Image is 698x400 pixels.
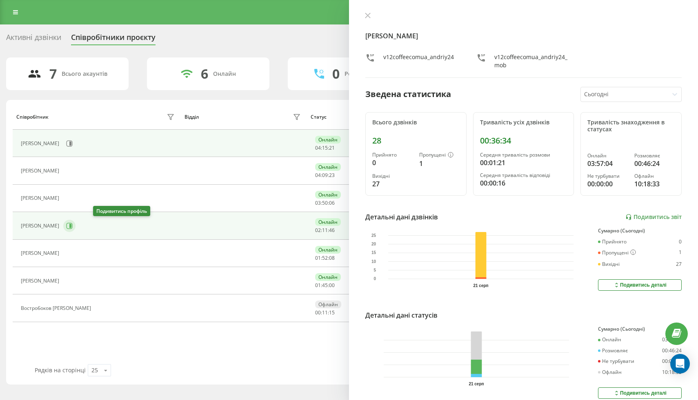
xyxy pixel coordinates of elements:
[372,136,460,146] div: 28
[322,172,328,179] span: 09
[315,136,341,144] div: Онлайн
[625,214,682,221] a: Подивитись звіт
[329,144,335,151] span: 21
[634,179,675,189] div: 10:18:33
[315,218,341,226] div: Онлайн
[419,152,460,159] div: Пропущені
[480,152,567,158] div: Середня тривалість розмови
[21,223,61,229] div: [PERSON_NAME]
[587,159,628,168] div: 03:57:04
[662,348,682,354] div: 00:46:24
[185,114,199,120] div: Відділ
[322,144,328,151] span: 15
[613,390,667,396] div: Подивитись деталі
[372,158,413,168] div: 0
[315,144,321,151] span: 04
[315,309,321,316] span: 00
[21,168,61,174] div: [PERSON_NAME]
[345,71,384,77] div: Розмовляють
[201,66,208,82] div: 6
[598,337,621,343] div: Онлайн
[598,250,636,256] div: Пропущені
[329,309,335,316] span: 15
[587,173,628,179] div: Не турбувати
[311,114,327,120] div: Статус
[480,172,567,178] div: Середня тривалість відповіді
[365,88,451,100] div: Зведена статистика
[662,337,682,343] div: 03:57:04
[21,195,61,201] div: [PERSON_NAME]
[371,242,376,246] text: 20
[374,277,376,281] text: 0
[71,33,156,46] div: Співробітники проєкту
[634,159,675,168] div: 00:46:24
[469,382,484,386] text: 21 серп
[322,227,328,234] span: 11
[315,228,335,233] div: : :
[315,310,335,316] div: : :
[315,145,335,151] div: : :
[315,172,335,178] div: : :
[634,153,675,159] div: Розмовляє
[315,246,341,254] div: Онлайн
[598,358,634,364] div: Не турбувати
[598,239,627,245] div: Прийнято
[6,33,61,46] div: Активні дзвінки
[315,163,341,171] div: Онлайн
[494,53,571,69] div: v12coffeecomua_andriy24_mob
[91,366,98,374] div: 25
[679,239,682,245] div: 0
[329,254,335,261] span: 08
[374,268,376,272] text: 5
[21,278,61,284] div: [PERSON_NAME]
[679,250,682,256] div: 1
[372,152,413,158] div: Прийнято
[473,283,489,288] text: 21 серп
[371,233,376,238] text: 25
[383,53,454,69] div: v12coffeecomua_andriy24
[365,310,438,320] div: Детальні дані статусів
[93,206,150,216] div: Подивитись профіль
[322,199,328,206] span: 50
[676,261,682,267] div: 27
[598,369,622,375] div: Офлайн
[62,71,107,77] div: Всього акаунтів
[371,251,376,255] text: 15
[598,348,628,354] div: Розмовляє
[329,172,335,179] span: 23
[419,159,460,168] div: 1
[329,282,335,289] span: 00
[587,119,675,133] div: Тривалість знаходження в статусах
[587,179,628,189] div: 00:00:00
[315,255,335,261] div: : :
[332,66,340,82] div: 0
[662,369,682,375] div: 10:18:33
[322,309,328,316] span: 11
[315,301,341,308] div: Офлайн
[315,200,335,206] div: : :
[371,259,376,264] text: 10
[480,136,567,146] div: 00:36:34
[315,254,321,261] span: 01
[670,354,690,373] div: Open Intercom Messenger
[480,158,567,168] div: 00:01:21
[315,172,321,179] span: 04
[315,199,321,206] span: 03
[587,153,628,159] div: Онлайн
[598,228,682,234] div: Сумарно (Сьогодні)
[480,178,567,188] div: 00:00:16
[315,282,321,289] span: 01
[322,282,328,289] span: 45
[634,173,675,179] div: Офлайн
[598,326,682,332] div: Сумарно (Сьогодні)
[480,119,567,126] div: Тривалість усіх дзвінків
[598,279,682,291] button: Подивитись деталі
[35,366,86,374] span: Рядків на сторінці
[613,282,667,288] div: Подивитись деталі
[662,358,682,364] div: 00:00:00
[49,66,57,82] div: 7
[21,141,61,146] div: [PERSON_NAME]
[322,254,328,261] span: 52
[598,261,620,267] div: Вихідні
[598,387,682,399] button: Подивитись деталі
